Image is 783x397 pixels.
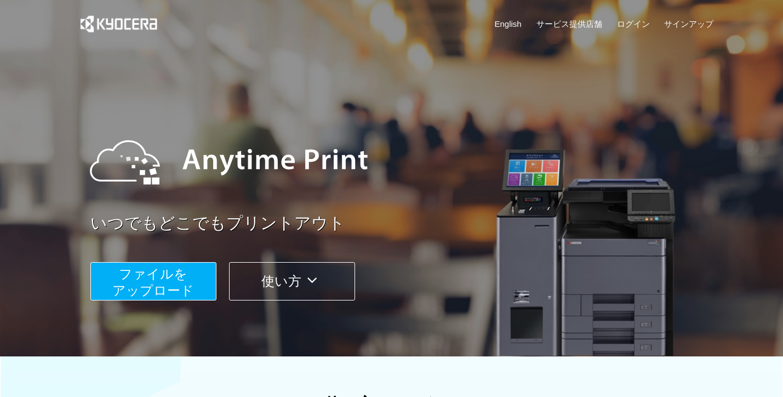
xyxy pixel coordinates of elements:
[112,266,194,298] span: ファイルを ​​アップロード
[90,212,721,235] a: いつでもどこでもプリントアウト
[664,18,713,30] a: サインアップ
[229,262,355,300] button: 使い方
[495,18,522,30] a: English
[536,18,602,30] a: サービス提供店舗
[617,18,650,30] a: ログイン
[90,262,216,300] button: ファイルを​​アップロード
